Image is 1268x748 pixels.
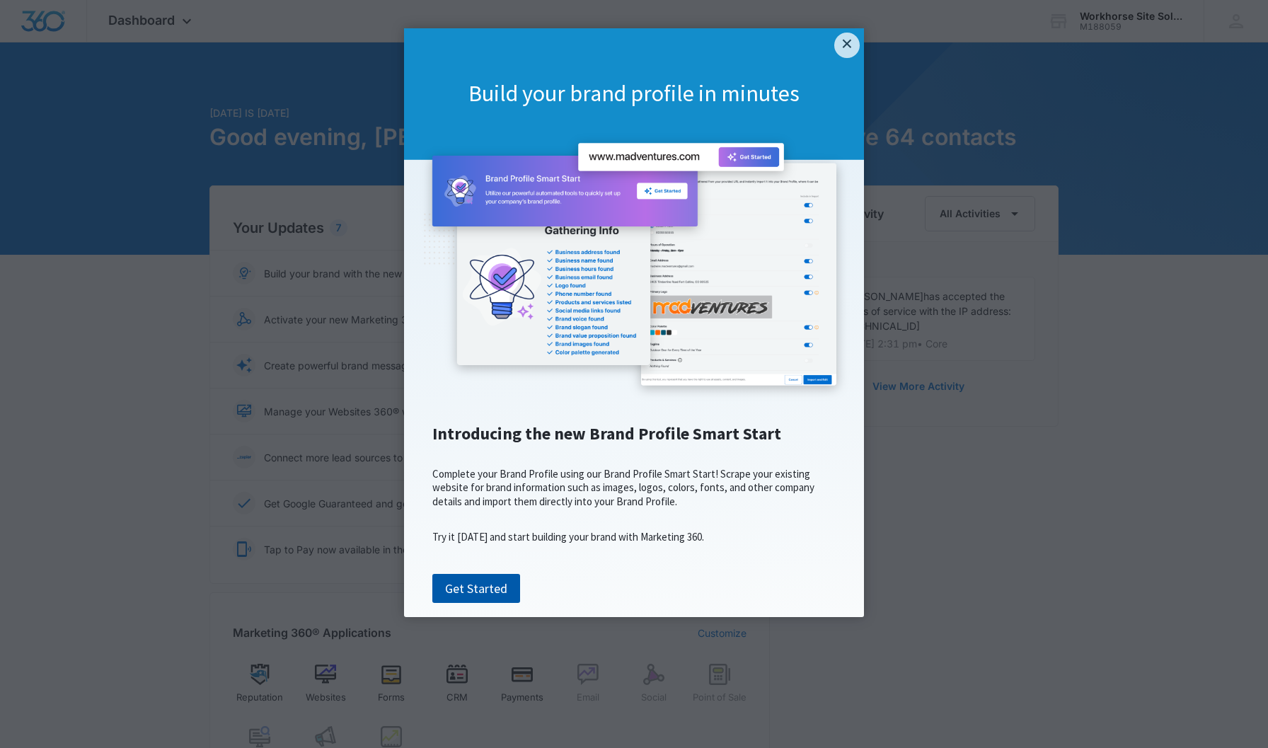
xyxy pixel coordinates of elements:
h1: Build your brand profile in minutes [404,79,864,109]
a: Close modal [834,33,860,58]
span: Introducing the new Brand Profile Smart Start [432,422,781,444]
a: Get Started [432,574,520,604]
span: Try it [DATE] and start building your brand with Marketing 360. [432,530,704,543]
span: Complete your Brand Profile using our Brand Profile Smart Start! Scrape your existing website for... [432,467,814,508]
